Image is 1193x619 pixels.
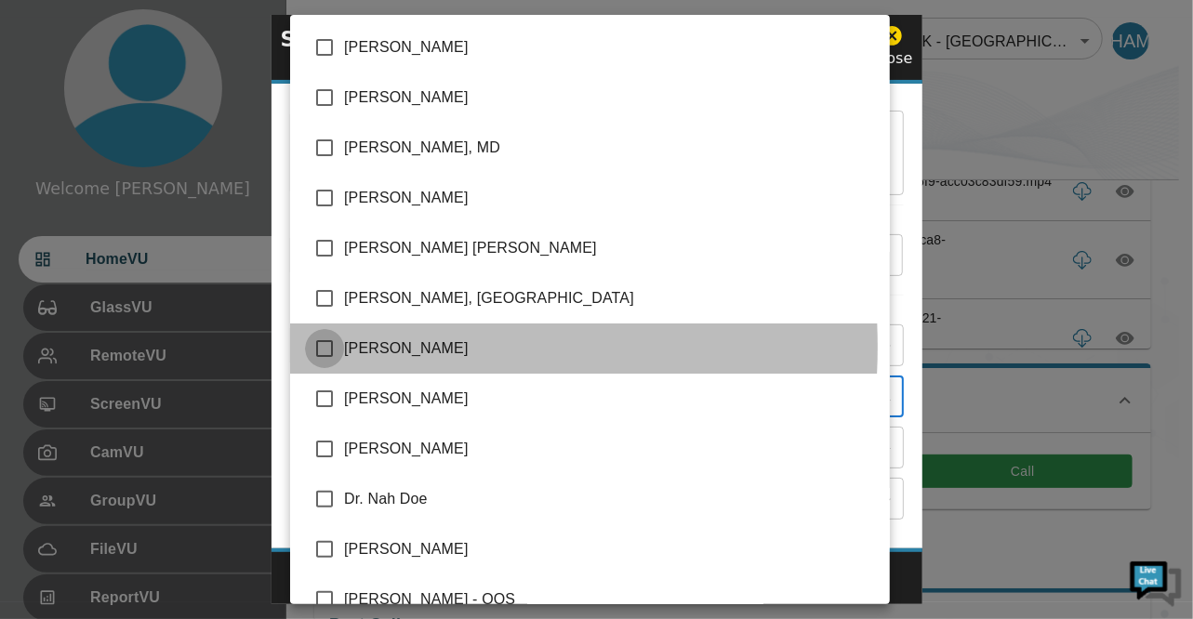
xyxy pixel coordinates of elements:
span: Dr. Nah Doe [344,488,875,510]
span: [PERSON_NAME] [344,438,875,460]
img: Chat Widget [1128,554,1184,610]
span: [PERSON_NAME], [GEOGRAPHIC_DATA] [344,287,875,309]
textarea: Type your message and hit 'Enter' [9,417,354,482]
span: [PERSON_NAME] [344,36,875,59]
span: [PERSON_NAME] [344,538,875,560]
span: [PERSON_NAME] [344,337,875,360]
img: d_736959983_company_1615157101543_736959983 [32,86,78,133]
span: [PERSON_NAME] [344,388,875,410]
span: [PERSON_NAME] [PERSON_NAME] [344,237,875,259]
span: [PERSON_NAME] - OOS [344,588,875,611]
div: Chat with us now [97,98,312,122]
span: [PERSON_NAME] [344,86,875,109]
div: Minimize live chat window [305,9,350,54]
span: [PERSON_NAME] [344,187,875,209]
span: [PERSON_NAME], MD [344,137,875,159]
span: We're online! [108,189,257,376]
